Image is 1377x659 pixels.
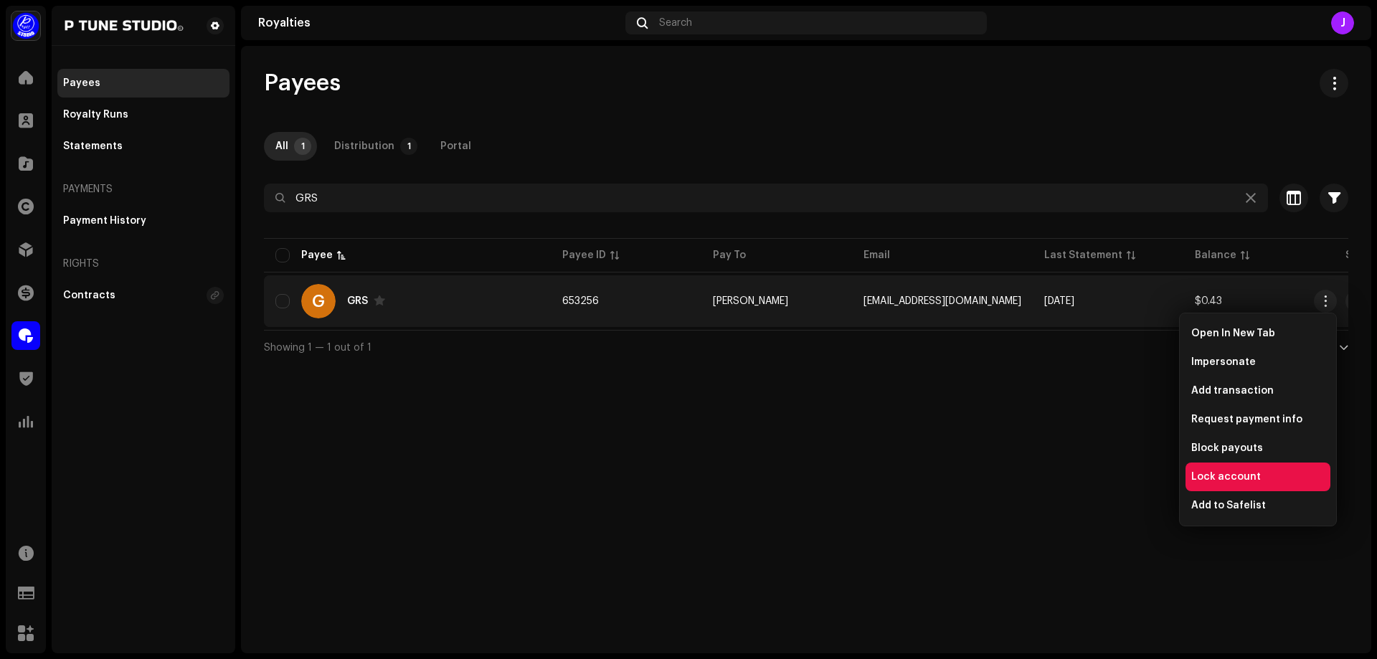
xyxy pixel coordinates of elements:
[1044,296,1074,306] span: Sep 2025
[440,132,471,161] div: Portal
[63,141,123,152] div: Statements
[63,77,100,89] div: Payees
[347,296,368,306] div: GRS
[863,296,1021,306] span: almahmud299@gmail.com
[57,69,229,98] re-m-nav-item: Payees
[264,343,372,353] span: Showing 1 — 1 out of 1
[57,207,229,235] re-m-nav-item: Payment History
[264,69,341,98] span: Payees
[1195,248,1236,262] div: Balance
[57,281,229,310] re-m-nav-item: Contracts
[1191,471,1261,483] span: Lock account
[275,132,288,161] div: All
[57,100,229,129] re-m-nav-item: Royalty Runs
[1195,296,1222,306] span: $0.43
[11,11,40,40] img: a1dd4b00-069a-4dd5-89ed-38fbdf7e908f
[1191,442,1263,454] span: Block payouts
[57,172,229,207] re-a-nav-header: Payments
[1191,328,1275,339] span: Open In New Tab
[57,247,229,281] re-a-nav-header: Rights
[1191,385,1274,397] span: Add transaction
[659,17,692,29] span: Search
[57,132,229,161] re-m-nav-item: Statements
[301,248,333,262] div: Payee
[713,296,788,306] span: Abdullah Al Mahmud
[562,248,606,262] div: Payee ID
[264,184,1268,212] input: Search
[63,215,146,227] div: Payment History
[258,17,620,29] div: Royalties
[1044,248,1122,262] div: Last Statement
[334,132,394,161] div: Distribution
[63,109,128,120] div: Royalty Runs
[294,138,311,155] p-badge: 1
[1191,414,1302,425] span: Request payment info
[63,17,184,34] img: 014156fc-5ea7-42a8-85d9-84b6ed52d0f4
[400,138,417,155] p-badge: 1
[301,284,336,318] div: G
[1191,500,1266,511] span: Add to Safelist
[1331,11,1354,34] div: J
[63,290,115,301] div: Contracts
[562,296,599,306] span: 653256
[1191,356,1256,368] span: Impersonate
